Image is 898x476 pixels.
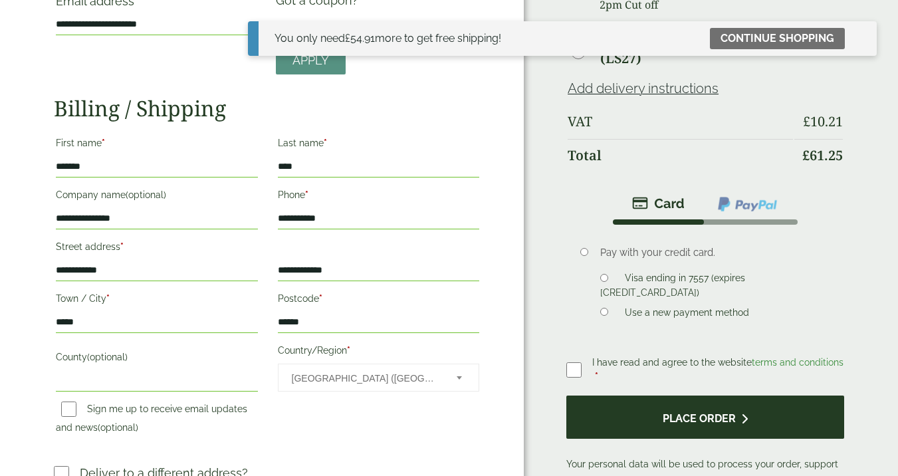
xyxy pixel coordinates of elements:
bdi: 10.21 [803,112,843,130]
span: 54.91 [345,32,375,45]
label: Sign me up to receive email updates and news [56,404,247,437]
span: Country/Region [278,364,480,392]
span: £ [803,112,810,130]
span: (optional) [98,422,138,433]
abbr: required [106,293,110,304]
input: Sign me up to receive email updates and news(optional) [61,402,76,417]
label: Phone [278,185,480,208]
h2: Billing / Shipping [54,96,481,121]
label: Company name [56,185,258,208]
span: (optional) [126,189,166,200]
abbr: required [120,241,124,252]
label: Country/Region [278,341,480,364]
th: VAT [568,106,793,138]
label: Town / City [56,289,258,312]
a: Add delivery instructions [568,80,719,96]
a: Continue shopping [710,28,845,49]
abbr: required [305,189,308,200]
abbr: required [102,138,105,148]
label: First name [56,134,258,156]
label: Last name [278,134,480,156]
img: ppcp-gateway.png [717,195,778,213]
button: Place order [566,396,844,439]
div: You only need more to get free shipping! [275,31,501,47]
abbr: required [595,371,598,382]
th: Total [568,139,793,172]
span: I have read and agree to the website [592,357,843,368]
span: (optional) [87,352,128,362]
abbr: required [324,138,327,148]
span: United Kingdom (UK) [292,364,439,392]
label: Visa ending in 7557 (expires [CREDIT_CARD_DATA]) [600,273,745,302]
bdi: 61.25 [802,146,843,164]
span: £ [802,146,810,164]
a: terms and conditions [752,357,843,368]
span: £ [345,32,350,45]
abbr: required [319,293,322,304]
label: Postcode [278,289,480,312]
label: Use a new payment method [619,307,754,322]
abbr: required [347,345,350,356]
label: County [56,348,258,370]
label: Street address [56,237,258,260]
img: stripe.png [632,195,685,211]
p: Pay with your credit card. [600,245,824,260]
